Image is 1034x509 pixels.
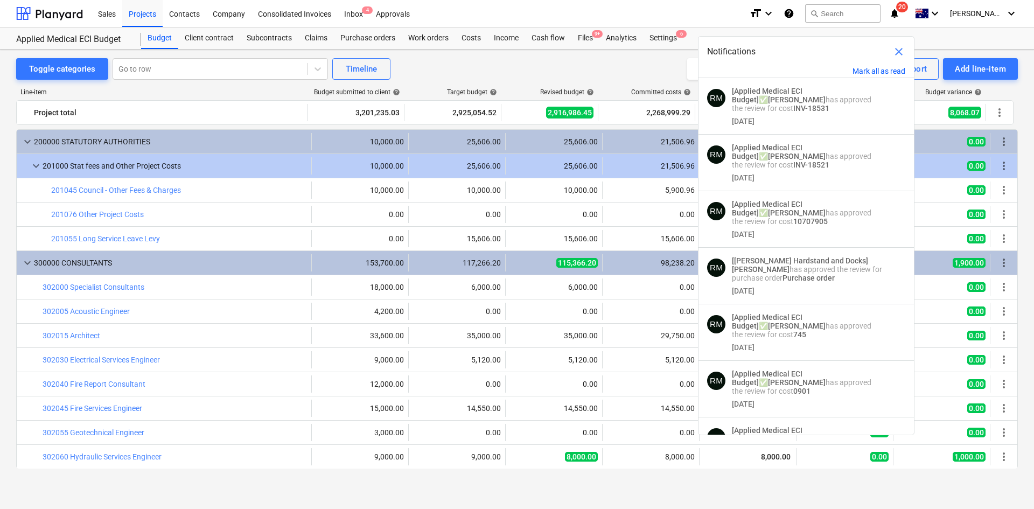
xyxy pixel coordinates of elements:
div: 0.00 [413,210,501,219]
span: help [972,88,982,96]
button: Timeline [332,58,390,80]
span: More actions [997,184,1010,197]
div: 4,200.00 [316,307,404,316]
div: 10,000.00 [316,137,404,146]
strong: [[PERSON_NAME] Hardstand and Docks] [732,256,868,265]
span: help [390,88,400,96]
div: 25,606.00 [510,137,598,146]
div: 5,900.96 [607,186,695,194]
p: ✅ has approved the review for cost [732,426,882,452]
span: More actions [997,135,1010,148]
span: 20 [896,2,908,12]
div: 9,000.00 [316,355,404,364]
div: 0.00 [413,380,501,388]
a: Files9+ [571,27,599,49]
span: More actions [997,232,1010,245]
div: 0.00 [510,428,598,437]
div: 0.00 [607,210,695,219]
div: 35,000.00 [510,331,598,340]
div: 15,606.00 [510,234,598,243]
div: 14,550.00 [413,404,501,413]
div: 2,268,999.29 [603,104,690,121]
div: 14,550.00 [510,404,598,413]
a: 201055 Long Service Leave Levy [51,234,160,243]
div: 0.00 [413,307,501,316]
div: 0.00 [316,210,404,219]
div: 9,000.00 [413,452,501,461]
a: Cash flow [525,27,571,49]
span: Notifications [707,45,756,58]
a: Client contract [178,27,240,49]
span: 8,068.07 [948,107,981,118]
span: More actions [997,208,1010,221]
div: [DATE] [732,343,754,352]
strong: [Applied Medical ECI Budget] [732,200,802,217]
iframe: Chat Widget [980,457,1034,509]
p: ✅ has approved the review for cost [732,313,882,339]
div: Work orders [402,27,455,49]
strong: [Applied Medical ECI Budget] [732,426,802,443]
button: Export [891,58,939,80]
div: 12,000.00 [316,380,404,388]
a: 201076 Other Project Costs [51,210,144,219]
div: Rowan MacDonald [707,428,725,447]
a: Income [487,27,525,49]
span: help [584,88,594,96]
div: [DATE] [732,287,754,295]
div: 25,606.00 [413,137,501,146]
div: 0.00 [316,234,404,243]
div: Revised budget [540,88,594,96]
div: 10,000.00 [316,162,404,170]
span: help [487,88,497,96]
a: 201045 Council - Other Fees & Charges [51,186,181,194]
div: [DATE] [732,230,754,239]
i: keyboard_arrow_down [1005,7,1018,20]
div: 0.00 [607,307,695,316]
div: 300000 CONSULTANTS [34,254,307,271]
p: ✅ has approved the review for cost [732,369,882,395]
div: Rowan MacDonald [707,145,725,164]
a: 302045 Fire Services Engineer [43,404,142,413]
span: RM [710,93,723,102]
a: 302040 Fire Report Consultant [43,380,145,388]
a: Costs [455,27,487,49]
div: 0.00 [510,307,598,316]
span: keyboard_arrow_down [30,159,43,172]
span: 9+ [592,30,603,38]
div: 33,600.00 [316,331,404,340]
span: keyboard_arrow_down [21,256,34,269]
div: Project total [34,104,303,121]
div: 29,750.00 [607,331,695,340]
div: Rowan MacDonald [707,89,725,107]
button: Mark all as read [853,67,905,75]
div: Timeline [346,62,377,76]
div: 0.00 [510,380,598,388]
button: Visible columns:7/14 [687,58,803,80]
div: 25,606.00 [510,162,598,170]
div: 98,238.20 [607,259,695,267]
div: 0.00 [607,428,695,437]
div: 5,120.00 [413,355,501,364]
span: 0.00 [967,379,986,389]
div: Add line-item [955,62,1006,76]
strong: [PERSON_NAME] [768,378,826,387]
a: Claims [298,27,334,49]
strong: 10707905 [793,217,828,226]
strong: [PERSON_NAME] [768,322,826,330]
span: 0.00 [967,306,986,316]
span: More actions [997,353,1010,366]
a: Analytics [599,27,643,49]
div: Export [903,62,927,76]
button: Search [805,4,881,23]
div: 18,000.00 [316,283,404,291]
span: 0.00 [870,428,889,437]
div: 0.00 [607,283,695,291]
a: 302055 Geotechnical Engineer [43,428,144,437]
span: 0.00 [967,331,986,340]
a: Settings6 [643,27,683,49]
p: ✅ has approved the review for cost [732,143,882,169]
